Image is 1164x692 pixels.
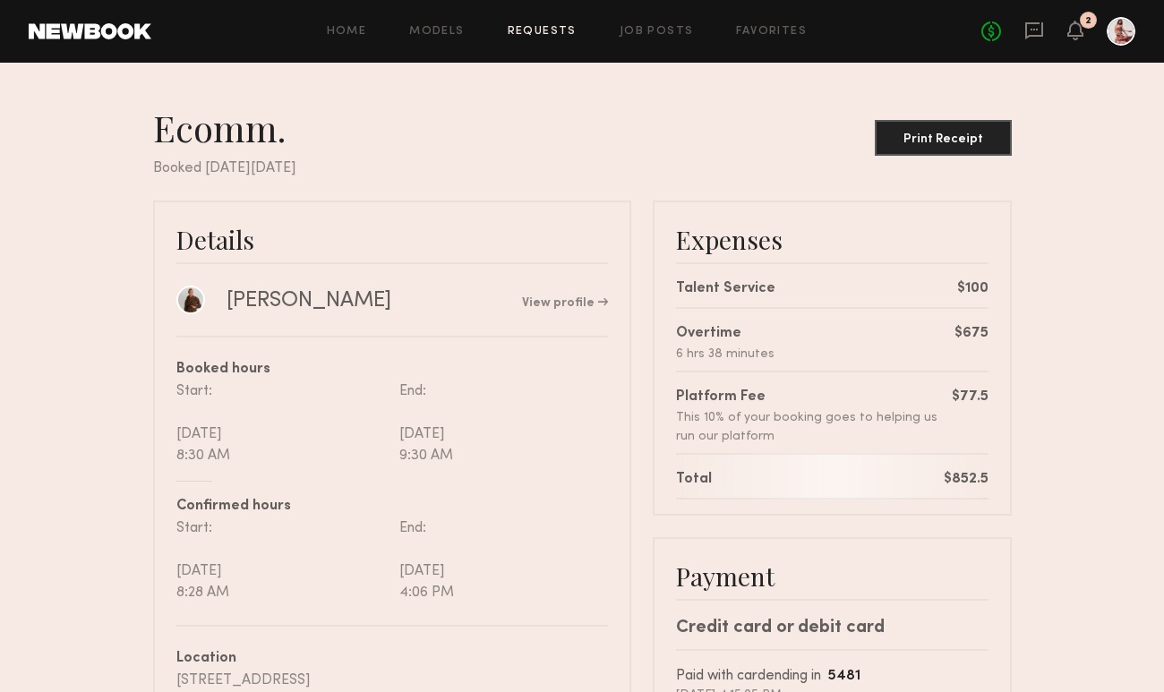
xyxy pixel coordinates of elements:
[736,26,807,38] a: Favorites
[176,517,392,603] div: Start: [DATE] 8:28 AM
[327,26,367,38] a: Home
[176,648,608,670] div: Location
[676,469,712,491] div: Total
[676,615,989,642] div: Credit card or debit card
[676,387,952,408] div: Platform Fee
[620,26,694,38] a: Job Posts
[508,26,577,38] a: Requests
[153,158,1012,179] div: Booked [DATE][DATE]
[952,387,989,408] div: $77.5
[954,323,989,345] div: $675
[227,287,391,314] div: [PERSON_NAME]
[828,670,860,683] b: 5481
[153,106,300,150] div: Ecomm.
[392,517,608,603] div: End: [DATE] 4:06 PM
[676,224,989,255] div: Expenses
[409,26,464,38] a: Models
[944,469,989,491] div: $852.5
[875,120,1012,156] button: Print Receipt
[176,380,392,466] div: Start: [DATE] 8:30 AM
[882,133,1005,146] div: Print Receipt
[176,359,608,380] div: Booked hours
[176,224,608,255] div: Details
[676,323,775,345] div: Overtime
[676,278,775,300] div: Talent Service
[176,670,608,691] div: [STREET_ADDRESS]
[522,297,608,310] a: View profile
[176,496,608,517] div: Confirmed hours
[676,408,952,446] div: This 10% of your booking goes to helping us run our platform
[1085,16,1091,26] div: 2
[676,560,989,592] div: Payment
[392,380,608,466] div: End: [DATE] 9:30 AM
[957,278,989,300] div: $100
[676,665,989,688] div: Paid with card ending in
[676,345,775,363] div: 6 hrs 38 minutes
